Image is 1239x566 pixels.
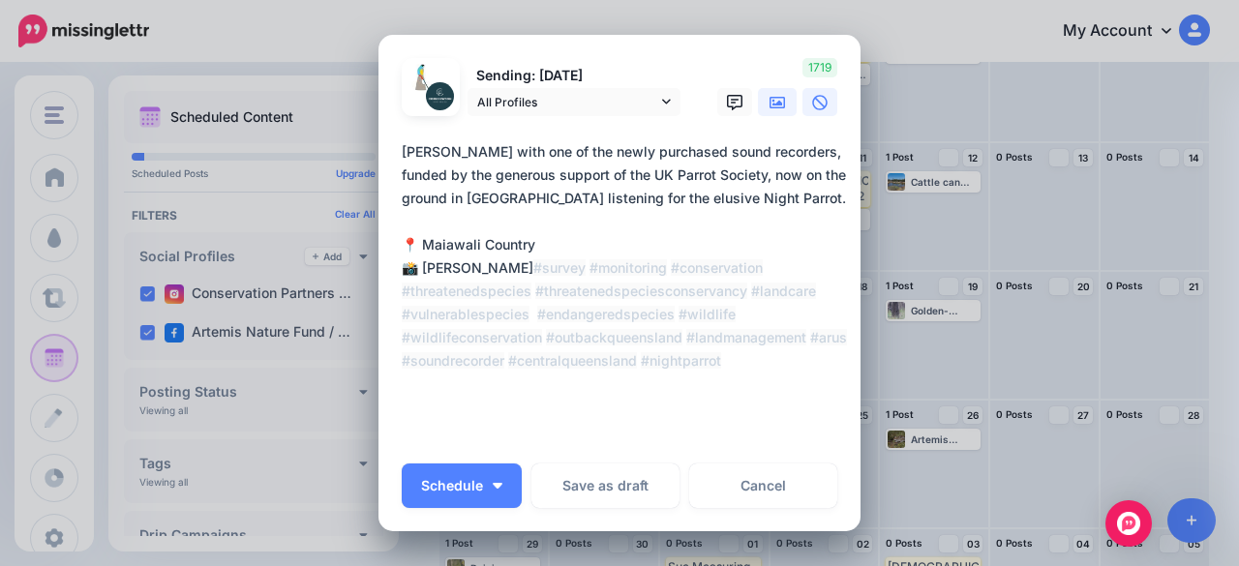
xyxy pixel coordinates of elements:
p: Sending: [DATE] [468,65,680,87]
img: arrow-down-white.png [493,483,502,489]
span: All Profiles [477,92,657,112]
button: Save as draft [531,463,680,508]
div: Open Intercom Messenger [1105,500,1152,547]
span: Schedule [421,479,483,492]
a: Cancel [689,463,837,508]
button: Schedule [402,463,522,508]
span: 1719 [802,58,837,77]
div: [PERSON_NAME] with one of the newly purchased sound recorders, funded by the generous support of ... [402,140,847,372]
img: 307959510_198129989247551_3584014126259948268_n-bsa138906.jpg [408,64,436,92]
img: 361550084_1340046700225934_5514933087078032239_n-bsa138907.jpg [426,82,454,110]
a: All Profiles [468,88,680,116]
